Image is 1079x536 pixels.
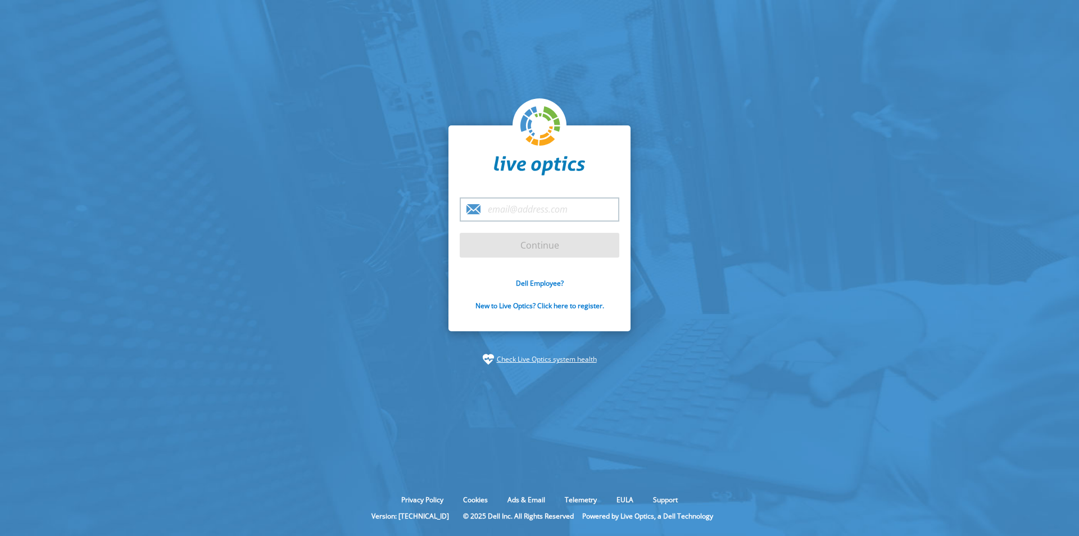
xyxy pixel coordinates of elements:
[582,511,713,521] li: Powered by Live Optics, a Dell Technology
[457,511,579,521] li: © 2025 Dell Inc. All Rights Reserved
[608,495,642,505] a: EULA
[366,511,455,521] li: Version: [TECHNICAL_ID]
[483,354,494,365] img: status-check-icon.svg
[460,197,619,222] input: email@address.com
[393,495,452,505] a: Privacy Policy
[494,156,585,176] img: liveoptics-word.svg
[475,301,604,310] a: New to Live Optics? Click here to register.
[556,495,605,505] a: Telemetry
[520,106,561,147] img: liveoptics-logo.svg
[497,354,597,365] a: Check Live Optics system health
[499,495,554,505] a: Ads & Email
[516,278,564,288] a: Dell Employee?
[645,495,686,505] a: Support
[455,495,496,505] a: Cookies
